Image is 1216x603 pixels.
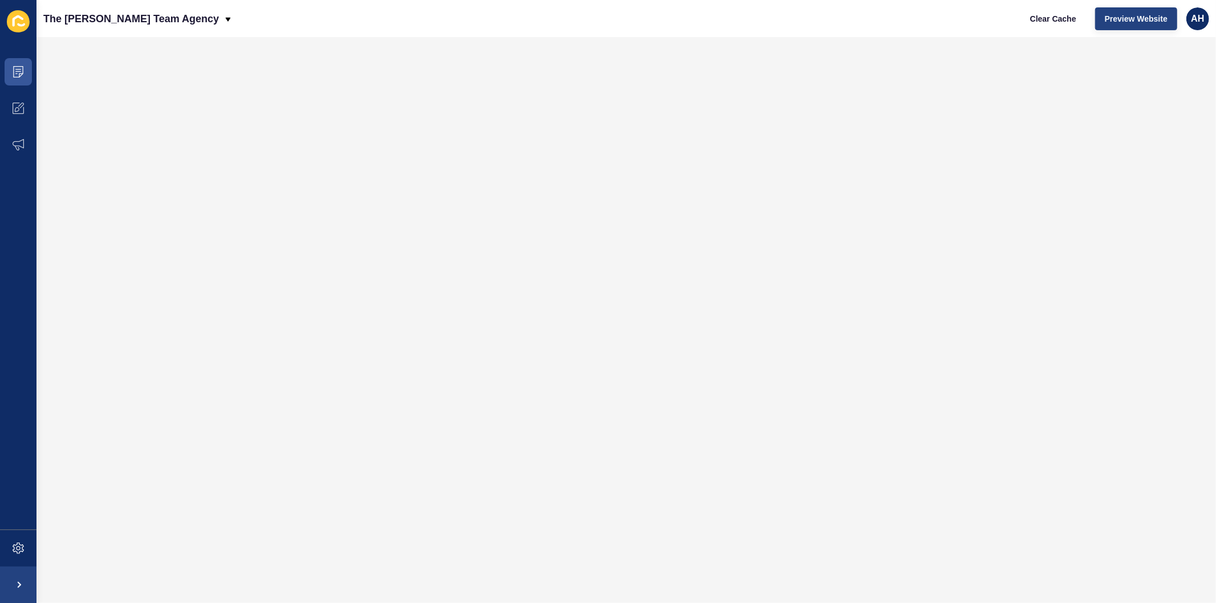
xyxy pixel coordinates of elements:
span: AH [1191,13,1204,25]
button: Clear Cache [1020,7,1086,30]
button: Preview Website [1095,7,1177,30]
p: The [PERSON_NAME] Team Agency [43,5,219,33]
span: Clear Cache [1030,13,1076,25]
span: Preview Website [1105,13,1168,25]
